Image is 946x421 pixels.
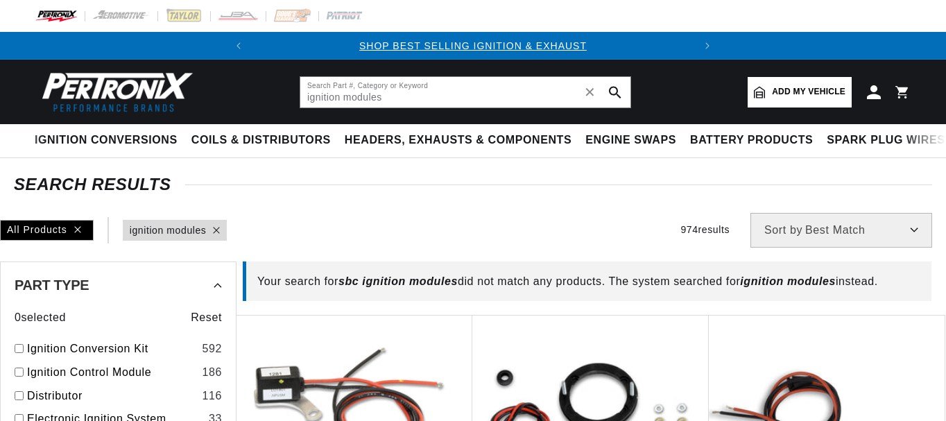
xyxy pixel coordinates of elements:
summary: Coils & Distributors [184,124,338,157]
span: Spark Plug Wires [827,133,945,148]
span: Reset [191,309,222,327]
span: Engine Swaps [585,133,676,148]
summary: Headers, Exhausts & Components [338,124,578,157]
summary: Engine Swaps [578,124,683,157]
button: Translation missing: en.sections.announcements.next_announcement [694,32,721,60]
span: 974 results [680,224,730,235]
a: Distributor [27,387,196,405]
div: 116 [202,387,222,405]
span: Part Type [15,278,89,292]
div: 186 [202,363,222,381]
input: Search Part #, Category or Keyword [300,77,630,108]
div: 592 [202,340,222,358]
span: 0 selected [15,309,66,327]
div: Your search for did not match any products. The system searched for instead. [243,261,931,302]
span: sbc ignition modules [338,275,458,287]
span: Coils & Distributors [191,133,331,148]
img: Pertronix [35,68,194,116]
summary: Ignition Conversions [35,124,184,157]
button: Translation missing: en.sections.announcements.previous_announcement [225,32,252,60]
span: Ignition Conversions [35,133,178,148]
a: Add my vehicle [748,77,852,108]
span: Battery Products [690,133,813,148]
a: Ignition Control Module [27,363,196,381]
a: ignition modules [130,223,207,238]
a: SHOP BEST SELLING IGNITION & EXHAUST [359,40,587,51]
div: SEARCH RESULTS [14,178,932,191]
span: Headers, Exhausts & Components [345,133,571,148]
span: Sort by [764,225,802,236]
div: 1 of 2 [252,38,694,53]
a: Ignition Conversion Kit [27,340,196,358]
select: Sort by [750,213,932,248]
div: Announcement [252,38,694,53]
span: ignition modules [740,275,836,287]
button: search button [600,77,630,108]
summary: Battery Products [683,124,820,157]
span: Add my vehicle [772,85,845,98]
